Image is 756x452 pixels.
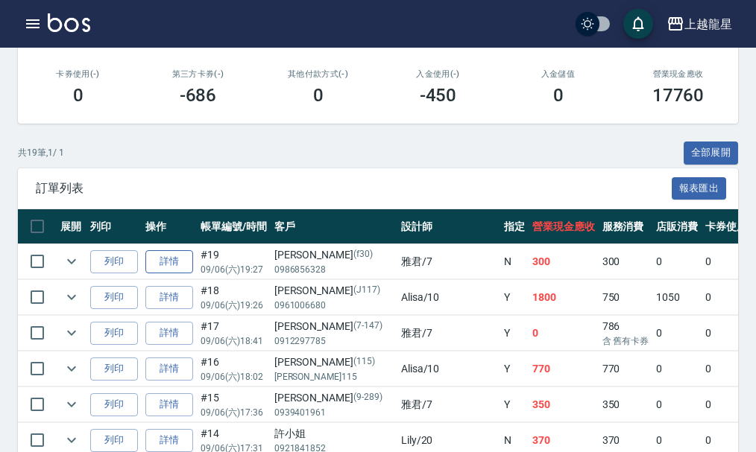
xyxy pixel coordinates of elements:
span: 訂單列表 [36,181,672,196]
p: 09/06 (六) 18:02 [201,370,267,383]
td: 0 [529,316,599,351]
th: 店販消費 [652,209,702,244]
button: expand row [60,429,83,451]
td: 雅君 /7 [397,244,500,279]
td: 0 [652,316,702,351]
div: [PERSON_NAME] [274,247,394,263]
td: Alisa /10 [397,351,500,386]
button: 列印 [90,286,138,309]
p: 含 舊有卡券 [602,334,649,348]
h2: 第三方卡券(-) [156,69,240,79]
div: [PERSON_NAME] [274,354,394,370]
h3: 0 [313,85,324,106]
p: 0986856328 [274,263,394,276]
p: (f30) [353,247,373,263]
a: 詳情 [145,429,193,452]
th: 設計師 [397,209,500,244]
td: 1800 [529,280,599,315]
button: 列印 [90,357,138,381]
h2: 其他付款方式(-) [276,69,360,79]
p: 0961006680 [274,299,394,312]
p: 09/06 (六) 17:36 [201,406,267,419]
td: 1050 [652,280,702,315]
p: 0939401961 [274,406,394,419]
td: Y [500,387,529,422]
td: 0 [652,351,702,386]
td: 770 [529,351,599,386]
p: (J117) [353,283,380,299]
td: 雅君 /7 [397,316,500,351]
td: #19 [197,244,271,279]
p: 共 19 筆, 1 / 1 [18,146,64,159]
td: 786 [599,316,653,351]
td: #15 [197,387,271,422]
td: 300 [529,244,599,279]
a: 詳情 [145,393,193,416]
th: 指定 [500,209,529,244]
td: 300 [599,244,653,279]
a: 報表匯出 [672,180,727,194]
a: 詳情 [145,286,193,309]
p: 0912297785 [274,334,394,348]
p: 09/06 (六) 18:41 [201,334,267,348]
button: 列印 [90,429,138,452]
button: expand row [60,322,83,344]
button: 列印 [90,393,138,416]
p: (7-147) [353,319,382,334]
h2: 卡券使用(-) [36,69,120,79]
h2: 營業現金應收 [636,69,720,79]
td: #16 [197,351,271,386]
h3: 0 [553,85,564,106]
button: 報表匯出 [672,177,727,200]
img: Logo [48,13,90,32]
td: 350 [529,387,599,422]
button: 列印 [90,250,138,273]
td: 350 [599,387,653,422]
h3: 17760 [652,85,705,106]
h3: -450 [420,85,457,106]
td: #17 [197,316,271,351]
a: 詳情 [145,357,193,381]
button: expand row [60,286,83,308]
th: 列印 [86,209,142,244]
button: save [623,9,653,39]
td: 0 [652,387,702,422]
a: 詳情 [145,322,193,345]
div: [PERSON_NAME] [274,283,394,299]
button: 上越龍星 [661,9,738,39]
th: 營業現金應收 [529,209,599,244]
th: 操作 [142,209,197,244]
div: [PERSON_NAME] [274,319,394,334]
p: (115) [353,354,375,370]
a: 詳情 [145,250,193,273]
td: 770 [599,351,653,386]
th: 展開 [57,209,86,244]
h2: 入金儲值 [516,69,600,79]
p: 09/06 (六) 19:26 [201,299,267,312]
div: 上越龍星 [684,15,732,34]
button: 全部展開 [684,141,739,165]
th: 帳單編號/時間 [197,209,271,244]
button: expand row [60,357,83,380]
td: Y [500,351,529,386]
td: 0 [652,244,702,279]
td: #18 [197,280,271,315]
button: 列印 [90,322,138,345]
td: Y [500,280,529,315]
h2: 入金使用(-) [396,69,480,79]
th: 客戶 [271,209,397,244]
td: Y [500,316,529,351]
h3: 0 [73,85,84,106]
h3: -686 [180,85,217,106]
div: 許小姐 [274,426,394,442]
div: [PERSON_NAME] [274,390,394,406]
th: 服務消費 [599,209,653,244]
p: (9-289) [353,390,382,406]
td: Alisa /10 [397,280,500,315]
p: 09/06 (六) 19:27 [201,263,267,276]
button: expand row [60,250,83,273]
td: N [500,244,529,279]
td: 750 [599,280,653,315]
button: expand row [60,393,83,416]
td: 雅君 /7 [397,387,500,422]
